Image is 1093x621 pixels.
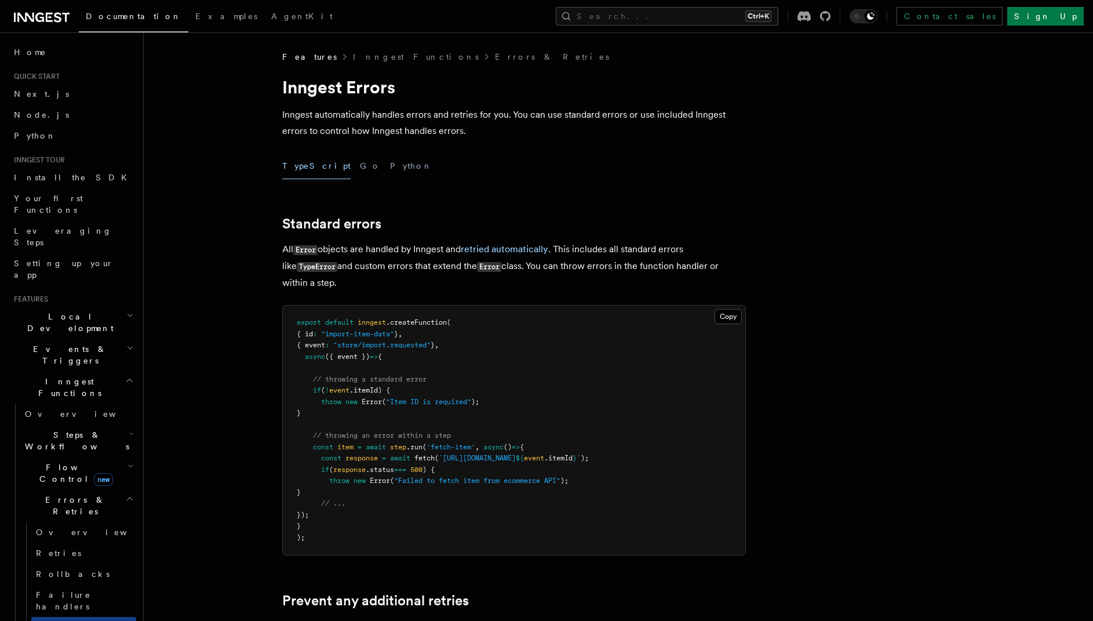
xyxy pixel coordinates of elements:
span: // ... [321,499,345,507]
button: Events & Triggers [9,339,136,371]
span: fetch [414,454,435,462]
span: .createFunction [386,318,447,326]
span: response [345,454,378,462]
a: Contact sales [897,7,1003,26]
span: ({ event }) [325,353,370,361]
a: Documentation [79,3,188,32]
button: Search...Ctrl+K [556,7,778,26]
span: = [382,454,386,462]
span: Local Development [9,311,126,334]
span: Home [14,46,46,58]
span: } [394,330,398,338]
span: === [394,466,406,474]
span: { id [297,330,313,338]
span: `[URL][DOMAIN_NAME] [439,454,516,462]
span: "Failed to fetch item from ecommerce API" [394,477,560,485]
span: ( [321,386,325,394]
span: Flow Control [20,462,127,485]
button: Errors & Retries [20,489,136,522]
a: Inngest Functions [353,51,479,63]
span: Examples [195,12,257,21]
span: step [390,443,406,451]
span: Inngest Functions [9,376,125,399]
span: , [398,330,402,338]
span: ) { [422,466,435,474]
span: 'fetch-item' [427,443,475,451]
span: ( [382,398,386,406]
span: Overview [36,528,155,537]
span: async [305,353,325,361]
span: ( [329,466,333,474]
button: Toggle dark mode [850,9,877,23]
span: Error [362,398,382,406]
span: Overview [25,409,144,419]
span: Failure handlers [36,590,91,611]
span: "store/import.requested" [333,341,431,349]
span: Install the SDK [14,173,134,182]
p: Inngest automatically handles errors and retries for you. You can use standard errors or use incl... [282,107,746,139]
a: Node.js [9,104,136,125]
span: new [94,473,113,486]
span: Inngest tour [9,155,65,165]
span: Events & Triggers [9,343,126,366]
span: ); [297,533,305,542]
span: throw [321,398,341,406]
span: ( [422,443,427,451]
button: Python [390,153,432,179]
a: Leveraging Steps [9,220,136,253]
span: Retries [36,549,81,558]
span: Steps & Workflows [20,429,129,452]
span: : [325,341,329,349]
span: Leveraging Steps [14,226,112,247]
span: inngest [358,318,386,326]
a: Next.js [9,83,136,104]
span: }); [297,511,309,519]
span: Next.js [14,89,69,99]
span: await [390,454,410,462]
span: => [370,353,378,361]
span: { [520,443,524,451]
span: , [475,443,479,451]
span: () [504,443,512,451]
span: } [431,341,435,349]
span: // throwing a standard error [313,375,427,383]
span: if [313,386,321,394]
span: Features [282,51,337,63]
span: ); [581,454,589,462]
span: 500 [410,466,422,474]
span: .run [406,443,422,451]
span: } [573,454,577,462]
h1: Inngest Errors [282,77,746,97]
span: Your first Functions [14,194,83,215]
button: Go [360,153,381,179]
span: ( [447,318,451,326]
span: ` [577,454,581,462]
a: Install the SDK [9,167,136,188]
button: Inngest Functions [9,371,136,404]
span: new [354,477,366,485]
span: Node.js [14,110,69,119]
a: Home [9,42,136,63]
span: export [297,318,321,326]
span: Python [14,131,56,140]
span: const [321,454,341,462]
a: Errors & Retries [495,51,609,63]
a: Setting up your app [9,253,136,285]
span: new [345,398,358,406]
span: .itemId) { [349,386,390,394]
span: Error [370,477,390,485]
a: Your first Functions [9,188,136,220]
a: Overview [20,404,136,424]
span: "Item ID is required" [386,398,471,406]
span: { event [297,341,325,349]
span: if [321,466,329,474]
span: , [435,341,439,349]
span: default [325,318,354,326]
span: AgentKit [271,12,333,21]
button: Copy [715,309,742,324]
a: AgentKit [264,3,340,31]
button: Steps & Workflows [20,424,136,457]
span: response [333,466,366,474]
span: item [337,443,354,451]
button: Local Development [9,306,136,339]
